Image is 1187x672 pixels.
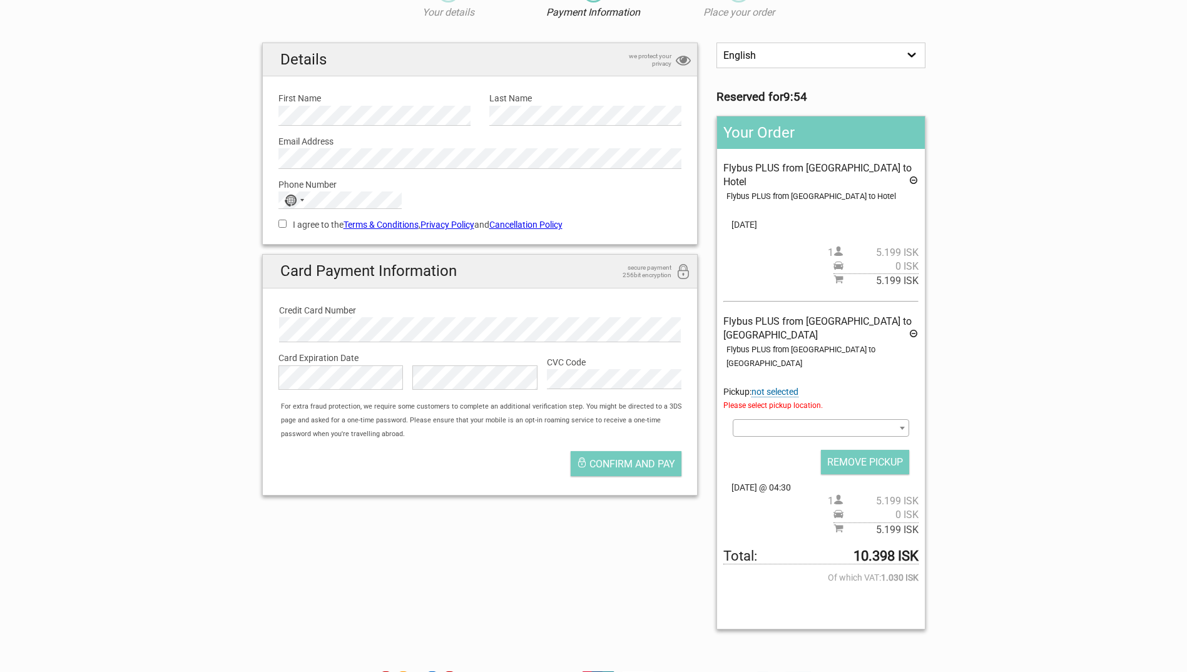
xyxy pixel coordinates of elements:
a: Terms & Conditions [344,220,419,230]
a: Privacy Policy [420,220,474,230]
span: we protect your privacy [609,53,671,68]
label: First Name [278,91,471,105]
div: For extra fraud protection, we require some customers to complete an additional verification step... [275,400,697,442]
div: Flybus PLUS from [GEOGRAPHIC_DATA] to [GEOGRAPHIC_DATA] [726,343,918,371]
span: Pickup price [833,260,919,273]
span: Flybus PLUS from [GEOGRAPHIC_DATA] to Hotel [723,162,912,188]
strong: 9:54 [783,90,807,104]
p: Payment Information [521,6,666,19]
label: Email Address [278,135,682,148]
i: privacy protection [676,53,691,69]
span: 0 ISK [843,260,919,273]
span: [DATE] [723,218,918,232]
p: Your details [375,6,521,19]
span: Confirm and pay [589,458,675,470]
span: 5.199 ISK [843,246,919,260]
span: Of which VAT: [723,571,918,584]
button: Selected country [279,192,310,208]
label: I agree to the , and [278,218,682,232]
span: 5.199 ISK [843,494,919,508]
span: Pickup price [833,508,919,522]
div: Flybus PLUS from [GEOGRAPHIC_DATA] to Hotel [726,190,918,203]
span: Total to be paid [723,549,918,564]
label: Credit Card Number [279,303,681,317]
span: 1 person(s) [828,246,919,260]
span: Subtotal [833,273,919,288]
h2: Your Order [717,116,924,149]
i: 256bit encryption [676,264,691,281]
p: Place your order [666,6,812,19]
a: Cancellation Policy [489,220,563,230]
button: Confirm and pay [571,451,681,476]
span: Flybus PLUS from [GEOGRAPHIC_DATA] to [GEOGRAPHIC_DATA] [723,315,912,341]
span: secure payment 256bit encryption [609,264,671,279]
input: REMOVE PICKUP [821,450,909,474]
span: [DATE] @ 04:30 [723,481,918,494]
label: CVC Code [547,355,681,369]
strong: 10.398 ISK [853,549,919,563]
label: Last Name [489,91,681,105]
span: Subtotal [833,522,919,537]
label: Card Expiration Date [278,351,682,365]
h3: Reserved for [716,90,925,104]
span: 5.199 ISK [843,523,919,537]
span: Pickup: [723,387,918,413]
span: Please select pickup location. [723,399,918,412]
strong: 1.030 ISK [881,571,919,584]
h2: Details [263,43,698,76]
span: Change pickup place [751,387,798,397]
p: We're away right now. Please check back later! [18,22,141,32]
span: 0 ISK [843,508,919,522]
button: Open LiveChat chat widget [144,19,159,34]
label: Phone Number [278,178,682,191]
span: 1 person(s) [828,494,919,508]
span: 5.199 ISK [843,274,919,288]
h2: Card Payment Information [263,255,698,288]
